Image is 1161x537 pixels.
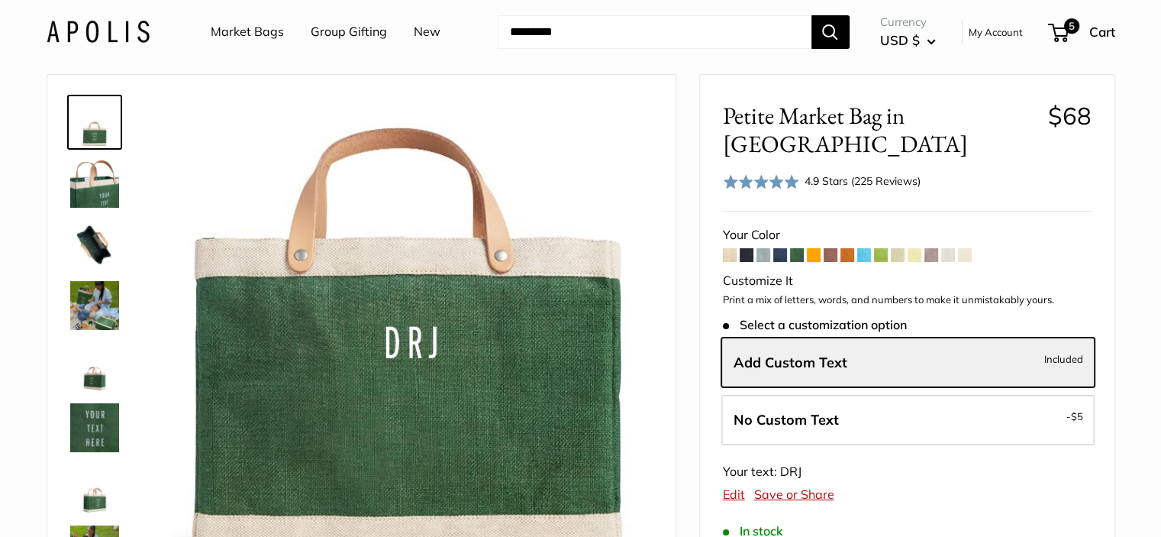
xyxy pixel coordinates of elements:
[67,95,122,150] a: description_Make it yours with custom printed text.
[723,270,1092,293] div: Customize It
[721,338,1095,388] label: Add Custom Text
[498,15,811,49] input: Search...
[723,102,1037,158] span: Petite Market Bag in [GEOGRAPHIC_DATA]
[880,32,920,48] span: USD $
[414,21,440,44] a: New
[70,281,119,330] img: Petite Market Bag in Field Green
[723,224,1092,247] div: Your Color
[70,464,119,513] img: Petite Market Bag in Field Green
[70,220,119,269] img: description_Spacious inner area with room for everything. Plus water-resistant lining.
[734,354,847,371] span: Add Custom Text
[70,342,119,391] img: Petite Market Bag in Field Green
[211,21,284,44] a: Market Bags
[1071,410,1083,422] span: $5
[1089,24,1115,40] span: Cart
[47,21,150,43] img: Apolis
[70,98,119,147] img: description_Make it yours with custom printed text.
[1063,18,1079,34] span: 5
[811,15,850,49] button: Search
[805,173,921,189] div: 4.9 Stars (225 Reviews)
[67,217,122,272] a: description_Spacious inner area with room for everything. Plus water-resistant lining.
[67,156,122,211] a: description_Take it anywhere with easy-grip handles.
[67,461,122,516] a: Petite Market Bag in Field Green
[1066,407,1083,425] span: -
[880,28,936,53] button: USD $
[754,487,834,502] a: Save or Share
[723,170,921,192] div: 4.9 Stars (225 Reviews)
[67,278,122,333] a: Petite Market Bag in Field Green
[1048,101,1092,131] span: $68
[723,318,907,332] span: Select a customization option
[723,293,1092,308] p: Print a mix of letters, words, and numbers to make it unmistakably yours.
[1050,20,1115,44] a: 5 Cart
[70,159,119,208] img: description_Take it anywhere with easy-grip handles.
[721,395,1095,445] label: Leave Blank
[67,339,122,394] a: Petite Market Bag in Field Green
[67,400,122,455] a: description_Custom printed text with eco-friendly ink.
[723,487,745,502] a: Edit
[969,23,1023,41] a: My Account
[734,411,839,429] span: No Custom Text
[311,21,387,44] a: Group Gifting
[880,11,936,33] span: Currency
[70,403,119,452] img: description_Custom printed text with eco-friendly ink.
[723,464,801,479] span: Your text: DRJ
[1044,350,1083,368] span: Included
